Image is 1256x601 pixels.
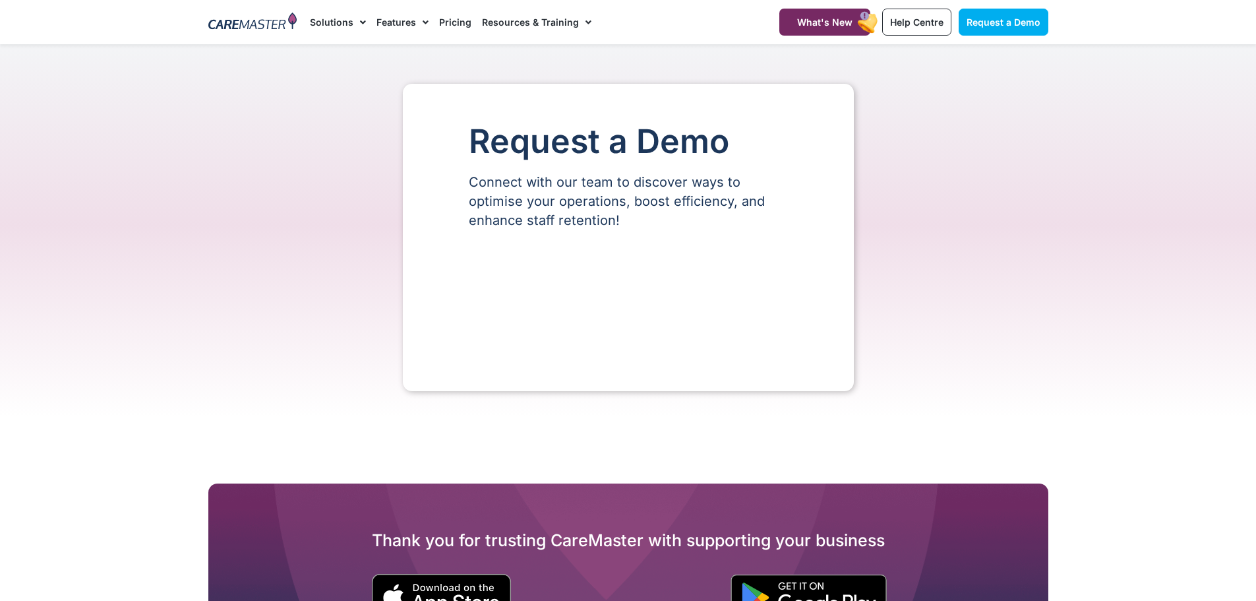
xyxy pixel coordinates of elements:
[890,16,943,28] span: Help Centre
[469,123,788,160] h1: Request a Demo
[469,253,788,352] iframe: Form 0
[882,9,951,36] a: Help Centre
[208,530,1048,551] h2: Thank you for trusting CareMaster with supporting your business
[208,13,297,32] img: CareMaster Logo
[469,173,788,230] p: Connect with our team to discover ways to optimise your operations, boost efficiency, and enhance...
[797,16,852,28] span: What's New
[779,9,870,36] a: What's New
[959,9,1048,36] a: Request a Demo
[967,16,1040,28] span: Request a Demo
